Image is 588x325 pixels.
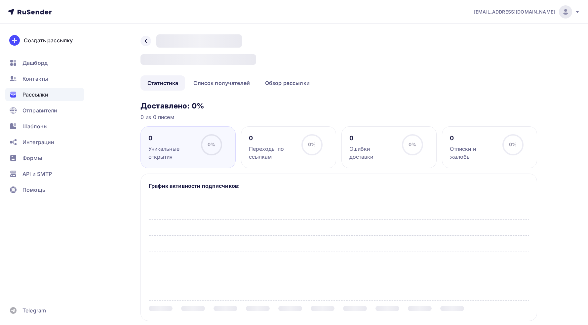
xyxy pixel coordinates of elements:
[509,142,517,147] span: 0%
[208,142,215,147] span: 0%
[22,170,52,178] span: API и SMTP
[22,138,54,146] span: Интеграции
[186,75,257,91] a: Список получателей
[22,186,45,194] span: Помощь
[409,142,416,147] span: 0%
[148,145,195,161] div: Уникальные открытия
[5,151,84,165] a: Формы
[5,88,84,101] a: Рассылки
[22,91,48,99] span: Рассылки
[22,75,48,83] span: Контакты
[22,154,42,162] span: Формы
[22,306,46,314] span: Telegram
[140,101,537,110] h3: Доставлено: 0%
[22,122,48,130] span: Шаблоны
[5,120,84,133] a: Шаблоны
[450,145,496,161] div: Отписки и жалобы
[24,36,73,44] div: Создать рассылку
[140,113,537,121] div: 0 из 0 писем
[22,59,48,67] span: Дашборд
[474,9,555,15] span: [EMAIL_ADDRESS][DOMAIN_NAME]
[148,134,195,142] div: 0
[149,182,529,190] h5: График активности подписчиков:
[249,134,295,142] div: 0
[258,75,317,91] a: Обзор рассылки
[140,75,185,91] a: Статистика
[22,106,58,114] span: Отправители
[5,104,84,117] a: Отправители
[450,134,496,142] div: 0
[349,134,396,142] div: 0
[474,5,580,19] a: [EMAIL_ADDRESS][DOMAIN_NAME]
[349,145,396,161] div: Ошибки доставки
[5,56,84,69] a: Дашборд
[5,72,84,85] a: Контакты
[308,142,316,147] span: 0%
[249,145,295,161] div: Переходы по ссылкам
